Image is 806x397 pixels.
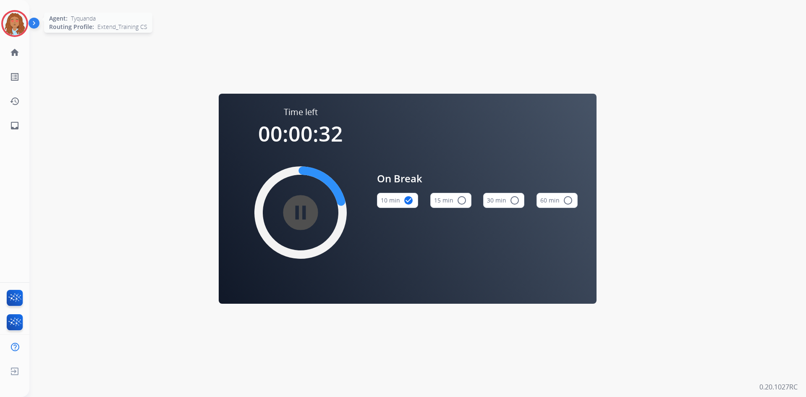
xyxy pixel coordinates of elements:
[3,12,26,35] img: avatar
[97,23,147,31] span: Extend_Training CS
[258,119,343,148] span: 00:00:32
[377,193,418,208] button: 10 min
[49,23,94,31] span: Routing Profile:
[284,106,318,118] span: Time left
[10,72,20,82] mat-icon: list_alt
[296,208,306,218] mat-icon: pause_circle_filled
[483,193,524,208] button: 30 min
[430,193,471,208] button: 15 min
[759,382,798,392] p: 0.20.1027RC
[71,14,96,23] span: Tyquanda
[49,14,68,23] span: Agent:
[10,47,20,58] mat-icon: home
[403,195,413,205] mat-icon: check_circle
[377,171,578,186] span: On Break
[457,195,467,205] mat-icon: radio_button_unchecked
[510,195,520,205] mat-icon: radio_button_unchecked
[563,195,573,205] mat-icon: radio_button_unchecked
[10,121,20,131] mat-icon: inbox
[536,193,578,208] button: 60 min
[10,96,20,106] mat-icon: history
